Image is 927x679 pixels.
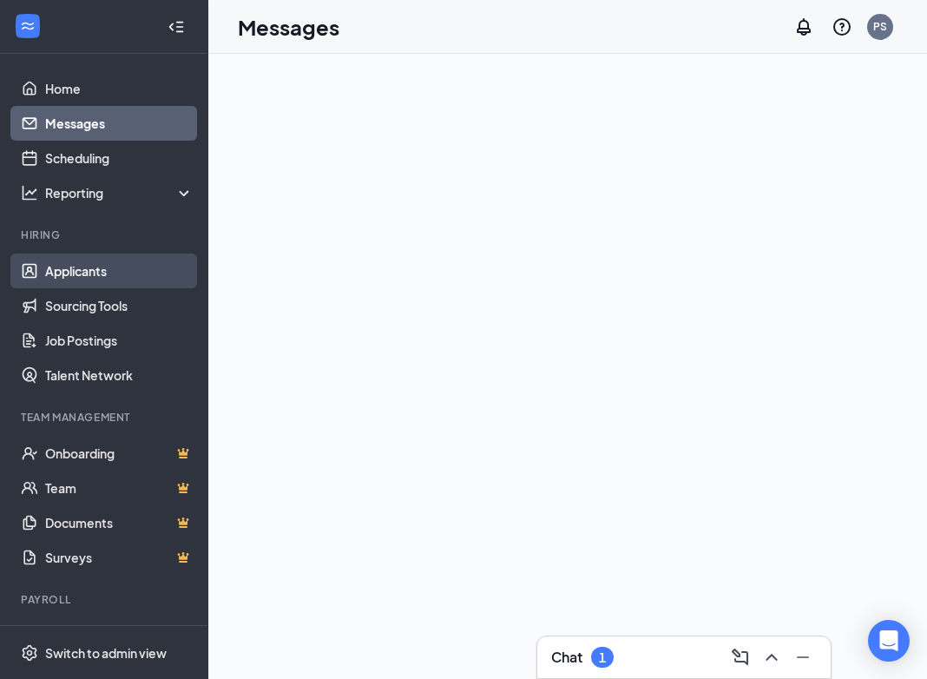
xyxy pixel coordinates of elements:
[21,644,38,662] svg: Settings
[21,227,190,242] div: Hiring
[45,618,194,653] a: PayrollCrown
[730,647,751,668] svg: ComposeMessage
[758,643,786,671] button: ChevronUp
[599,650,606,665] div: 1
[19,17,36,35] svg: WorkstreamLogo
[45,288,194,323] a: Sourcing Tools
[21,184,38,201] svg: Analysis
[45,540,194,575] a: SurveysCrown
[551,648,582,667] h3: Chat
[868,620,910,662] div: Open Intercom Messenger
[789,643,817,671] button: Minimize
[45,644,167,662] div: Switch to admin view
[793,16,814,37] svg: Notifications
[45,184,194,201] div: Reporting
[45,71,194,106] a: Home
[21,592,190,607] div: Payroll
[45,471,194,505] a: TeamCrown
[45,254,194,288] a: Applicants
[168,18,185,36] svg: Collapse
[45,358,194,392] a: Talent Network
[21,410,190,425] div: Team Management
[761,647,782,668] svg: ChevronUp
[45,106,194,141] a: Messages
[792,647,813,668] svg: Minimize
[45,323,194,358] a: Job Postings
[873,19,887,34] div: PS
[45,436,194,471] a: OnboardingCrown
[726,643,754,671] button: ComposeMessage
[832,16,852,37] svg: QuestionInfo
[45,505,194,540] a: DocumentsCrown
[45,141,194,175] a: Scheduling
[238,12,339,42] h1: Messages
